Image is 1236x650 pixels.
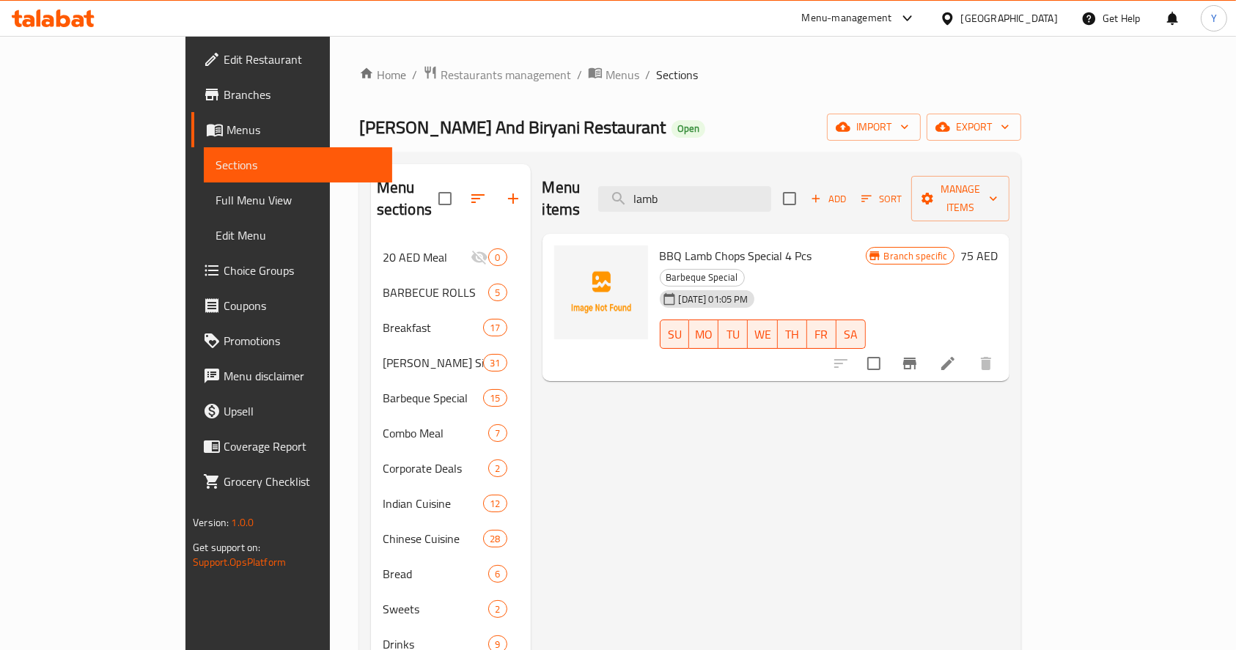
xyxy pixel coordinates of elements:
[839,118,909,136] span: import
[383,600,489,618] span: Sweets
[383,530,483,547] span: Chinese Cuisine
[224,367,380,385] span: Menu disclaimer
[371,451,531,486] div: Corporate Deals2
[598,186,771,212] input: search
[371,416,531,451] div: Combo Meal7
[660,245,812,267] span: BBQ Lamb Chops Special 4 Pcs
[488,565,507,583] div: items
[371,275,531,310] div: BARBECUE ROLLS5
[489,567,506,581] span: 6
[216,191,380,209] span: Full Menu View
[661,269,744,286] span: Barbeque Special
[827,114,921,141] button: import
[496,181,531,216] button: Add section
[191,42,392,77] a: Edit Restaurant
[441,66,571,84] span: Restaurants management
[689,320,718,349] button: MO
[383,284,489,301] div: BARBECUE ROLLS
[836,320,866,349] button: SA
[371,591,531,627] div: Sweets2
[224,437,380,455] span: Coverage Report
[588,65,639,84] a: Menus
[191,323,392,358] a: Promotions
[423,65,571,84] a: Restaurants management
[471,248,488,266] svg: Inactive section
[488,600,507,618] div: items
[383,354,483,372] span: [PERSON_NAME] Signature
[483,354,507,372] div: items
[484,391,506,405] span: 15
[489,462,506,476] span: 2
[858,348,889,379] span: Select to update
[724,324,742,345] span: TU
[191,253,392,288] a: Choice Groups
[216,156,380,174] span: Sections
[383,424,489,442] span: Combo Meal
[813,324,831,345] span: FR
[224,473,380,490] span: Grocery Checklist
[371,310,531,345] div: Breakfast17
[911,176,1009,221] button: Manage items
[784,324,801,345] span: TH
[224,402,380,420] span: Upsell
[748,320,777,349] button: WE
[224,86,380,103] span: Branches
[858,188,905,210] button: Sort
[224,51,380,68] span: Edit Restaurant
[489,426,506,440] span: 7
[371,240,531,275] div: 20 AED Meal0
[488,248,507,266] div: items
[383,319,483,336] span: Breakfast
[489,251,506,265] span: 0
[489,286,506,300] span: 5
[193,513,229,532] span: Version:
[673,292,754,306] span: [DATE] 01:05 PM
[484,532,506,546] span: 28
[861,191,902,207] span: Sort
[191,394,392,429] a: Upsell
[488,424,507,442] div: items
[554,245,648,339] img: BBQ Lamb Chops Special 4 Pcs
[892,346,927,381] button: Branch-specific-item
[383,354,483,372] div: Malik Signature
[191,288,392,323] a: Coupons
[774,183,805,214] span: Select section
[383,389,483,407] span: Barbeque Special
[383,459,489,477] span: Corporate Deals
[204,147,392,182] a: Sections
[383,495,483,512] span: Indian Cuisine
[191,358,392,394] a: Menu disclaimer
[460,181,496,216] span: Sort sections
[371,345,531,380] div: [PERSON_NAME] Signature31
[927,114,1021,141] button: export
[232,513,254,532] span: 1.0.0
[968,346,1004,381] button: delete
[606,66,639,84] span: Menus
[191,464,392,499] a: Grocery Checklist
[484,497,506,511] span: 12
[488,459,507,477] div: items
[483,530,507,547] div: items
[359,111,666,144] span: [PERSON_NAME] And Biryani Restaurant
[809,191,848,207] span: Add
[383,248,471,266] span: 20 AED Meal
[807,320,836,349] button: FR
[383,565,489,583] span: Bread
[191,77,392,112] a: Branches
[371,486,531,521] div: Indian Cuisine12
[224,332,380,350] span: Promotions
[1211,10,1217,26] span: Y
[193,553,286,572] a: Support.OpsPlatform
[923,180,998,217] span: Manage items
[224,262,380,279] span: Choice Groups
[718,320,748,349] button: TU
[805,188,852,210] button: Add
[960,245,998,266] h6: 75 AED
[961,10,1058,26] div: [GEOGRAPHIC_DATA]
